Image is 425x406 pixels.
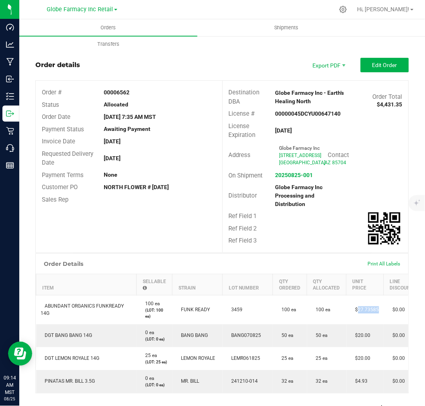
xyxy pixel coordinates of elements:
a: Transfers [19,36,197,53]
strong: [DATE] [275,127,292,134]
p: (LOT: 0 ea) [142,382,168,388]
th: Unit Price [347,274,384,295]
span: 50 ea [278,333,294,339]
button: Edit Order [361,58,409,72]
span: $0.00 [389,307,405,313]
strong: Allocated [104,101,128,108]
inline-svg: Inbound [6,75,14,83]
inline-svg: Retail [6,127,14,135]
span: MR. BILL [177,379,199,384]
span: 25 ea [278,356,294,361]
span: LEMR061825 [228,356,261,361]
span: AZ [325,160,331,165]
span: Print All Labels [368,261,400,267]
span: 3459 [228,307,243,313]
span: BANG BANG [177,333,208,339]
span: Address [229,151,251,159]
span: ABUNDANT ORGANICS FUNKREADY 14G [41,304,124,316]
img: Scan me! [368,212,400,245]
strong: Awaiting Payment [104,126,150,132]
strong: [DATE] 7:35 AM MST [104,114,156,120]
span: $0.00 [389,379,405,384]
span: Order Total [373,93,402,100]
span: Globe Farmacy Inc [279,145,320,151]
span: Ref Field 2 [229,225,257,232]
span: $20.00 [351,356,371,361]
p: (LOT: 25 ea) [142,359,168,365]
span: License Expiration [229,122,256,139]
span: Invoice Date [42,138,75,145]
th: Sellable [137,274,172,295]
span: 0 ea [142,376,155,382]
span: Edit Order [372,62,397,68]
span: [GEOGRAPHIC_DATA] [279,160,326,165]
span: Shipments [264,24,310,31]
inline-svg: Outbound [6,110,14,118]
span: Distributor [229,192,257,199]
strong: NORTH FLOWER # [DATE] [104,184,169,190]
span: , [324,160,325,165]
div: Manage settings [338,6,348,13]
th: Strain [172,274,223,295]
p: 09:14 AM MST [4,375,16,396]
th: Lot Number [223,274,273,295]
span: Customer PO [42,184,78,191]
span: Sales Rep [42,196,68,203]
span: Ref Field 1 [229,212,257,220]
inline-svg: Analytics [6,41,14,49]
iframe: Resource center [8,342,32,366]
span: 0 ea [142,330,155,336]
a: Orders [19,19,197,36]
span: 241210-014 [228,379,258,384]
p: (LOT: 0 ea) [142,337,168,343]
strong: $4,431.35 [377,101,402,108]
h1: Order Details [44,261,83,267]
span: BANG070825 [228,333,261,339]
span: 100 ea [278,307,297,313]
strong: [DATE] [104,155,121,161]
span: Payment Terms [42,171,84,179]
span: Hi, [PERSON_NAME]! [357,6,410,12]
span: Requested Delivery Date [42,150,93,167]
span: $4.93 [351,379,368,384]
li: Export PDF [304,58,353,72]
p: (LOT: 100 ea) [142,308,168,320]
span: $20.00 [351,333,371,339]
span: 25 ea [312,356,328,361]
span: FUNK READY [177,307,210,313]
inline-svg: Manufacturing [6,58,14,66]
strong: None [104,171,117,178]
span: Order Date [42,113,70,120]
span: $27.73585 [351,307,379,313]
th: Line Discount [384,274,420,295]
div: Order details [35,60,80,70]
strong: 00006562 [104,89,129,96]
span: DGT LEMON ROYALE 14G [41,356,100,361]
strong: Globe Farmacy Inc - Earth's Healing North [275,90,344,104]
th: Qty Allocated [307,274,347,295]
strong: 00000045DCYU00647140 [275,110,341,117]
span: LEMON ROYALE [177,356,216,361]
span: DGT BANG BANG 14G [41,333,92,339]
a: Shipments [197,19,376,36]
a: 20250825-001 [275,172,313,178]
span: Contact [328,151,349,159]
span: On Shipment [229,172,263,179]
span: 100 ea [312,307,331,313]
inline-svg: Inventory [6,92,14,100]
strong: [DATE] [104,138,121,145]
span: $0.00 [389,356,405,361]
span: 50 ea [312,333,328,339]
inline-svg: Reports [6,161,14,169]
span: 25 ea [142,353,158,359]
span: 85704 [333,160,347,165]
span: [STREET_ADDRESS] [279,153,322,158]
span: Transfers [86,41,130,48]
qrcode: 00006562 [368,212,400,245]
span: Orders [90,24,127,31]
span: Status [42,101,59,108]
span: 100 ea [142,301,160,307]
span: License # [229,110,255,117]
